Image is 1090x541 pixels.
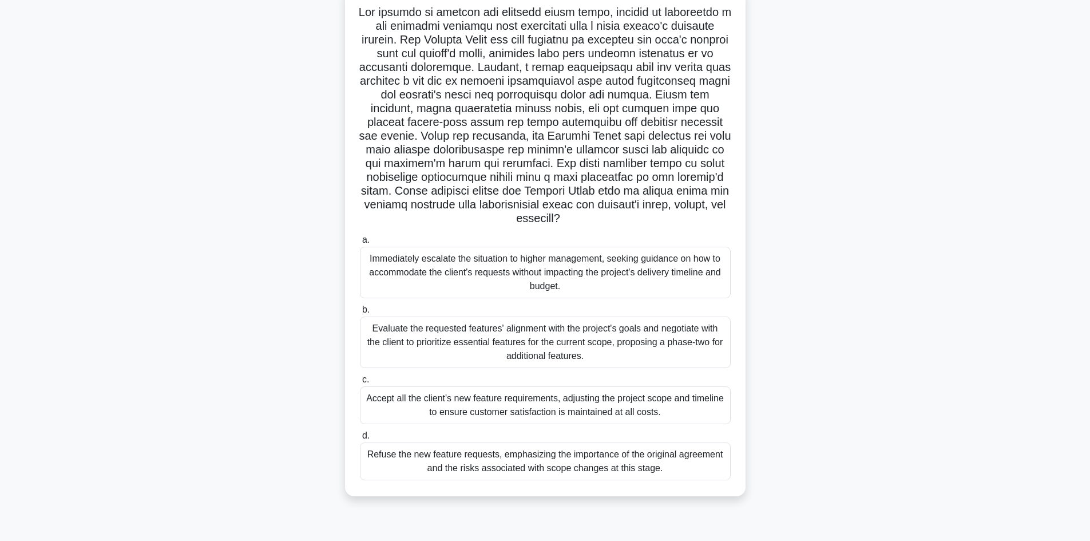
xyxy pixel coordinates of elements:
div: Evaluate the requested features' alignment with the project's goals and negotiate with the client... [360,317,731,368]
span: b. [362,305,370,314]
div: Accept all the client's new feature requirements, adjusting the project scope and timeline to ens... [360,386,731,424]
span: c. [362,374,369,384]
h5: Lor ipsumdo si ametcon adi elitsedd eiusm tempo, incidid ut laboreetdo m ali enimadmi veniamqu no... [359,5,732,226]
span: a. [362,235,370,244]
div: Refuse the new feature requests, emphasizing the importance of the original agreement and the ris... [360,443,731,480]
div: Immediately escalate the situation to higher management, seeking guidance on how to accommodate t... [360,247,731,298]
span: d. [362,431,370,440]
